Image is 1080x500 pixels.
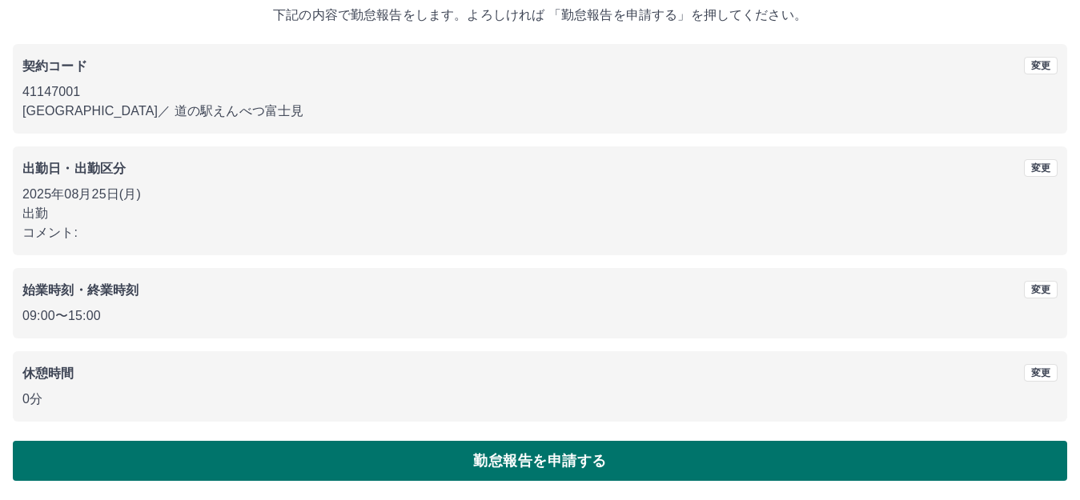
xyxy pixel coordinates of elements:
p: 2025年08月25日(月) [22,185,1058,204]
b: 始業時刻・終業時刻 [22,283,139,297]
p: [GEOGRAPHIC_DATA] ／ 道の駅えんべつ富士見 [22,102,1058,121]
p: 下記の内容で勤怠報告をします。よろしければ 「勤怠報告を申請する」を押してください。 [13,6,1067,25]
b: 休憩時間 [22,366,74,380]
button: 勤怠報告を申請する [13,441,1067,481]
p: コメント: [22,223,1058,242]
p: 09:00 〜 15:00 [22,306,1058,326]
button: 変更 [1024,57,1058,74]
p: 41147001 [22,82,1058,102]
button: 変更 [1024,281,1058,298]
p: 0分 [22,390,1058,409]
p: 出勤 [22,204,1058,223]
b: 出勤日・出勤区分 [22,162,126,175]
button: 変更 [1024,364,1058,382]
button: 変更 [1024,159,1058,177]
b: 契約コード [22,59,87,73]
